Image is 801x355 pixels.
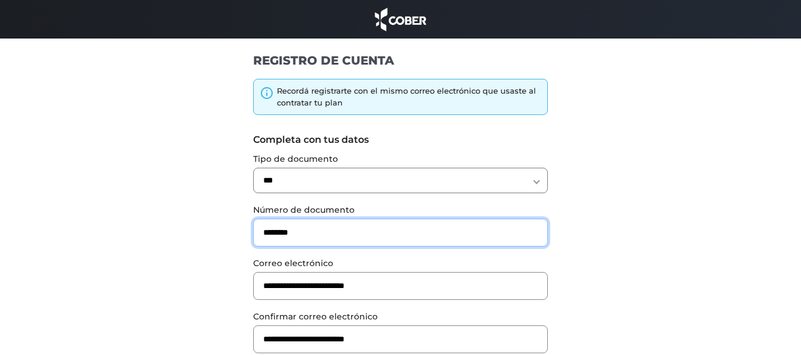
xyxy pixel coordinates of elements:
[253,311,548,323] label: Confirmar correo electrónico
[253,257,548,270] label: Correo electrónico
[253,53,548,68] h1: REGISTRO DE CUENTA
[277,85,541,108] div: Recordá registrarte con el mismo correo electrónico que usaste al contratar tu plan
[253,133,548,147] label: Completa con tus datos
[372,6,430,33] img: cober_marca.png
[253,204,548,216] label: Número de documento
[253,153,548,165] label: Tipo de documento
